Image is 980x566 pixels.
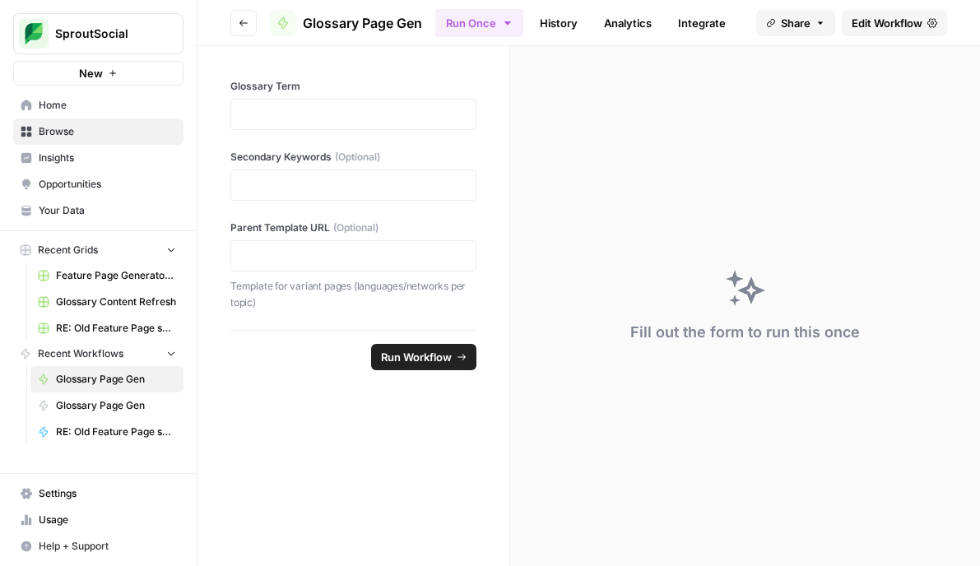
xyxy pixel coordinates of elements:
a: RE: Old Feature Page scrape and markdown Grid [30,315,183,341]
button: Run Workflow [371,344,476,370]
button: Workspace: SproutSocial [13,13,183,54]
a: History [530,10,588,36]
button: Run Once [435,9,523,37]
span: Browse [39,124,176,139]
button: Share [756,10,835,36]
span: SproutSocial [55,26,155,42]
a: Analytics [594,10,662,36]
a: Glossary Page Gen [30,392,183,419]
span: Home [39,98,176,113]
a: Glossary Page Gen [30,366,183,392]
a: Settings [13,480,183,507]
span: Help + Support [39,539,176,554]
span: Recent Grids [38,243,98,257]
span: Recent Workflows [38,346,123,361]
span: Glossary Page Gen [56,372,176,387]
span: Glossary Page Gen [56,398,176,413]
span: Glossary Page Gen [303,13,422,33]
span: Your Data [39,203,176,218]
a: Insights [13,145,183,171]
span: Opportunities [39,177,176,192]
a: Glossary Content Refresh [30,289,183,315]
span: (Optional) [333,220,379,235]
p: Template for variant pages (languages/networks per topic) [230,278,476,310]
label: Glossary Term [230,79,476,94]
span: Settings [39,486,176,501]
a: Home [13,92,183,118]
a: Your Data [13,197,183,224]
a: Opportunities [13,171,183,197]
a: Usage [13,507,183,533]
span: RE: Old Feature Page scrape and markdown Grid [56,321,176,336]
span: Feature Page Generator Grid [56,268,176,283]
label: Secondary Keywords [230,150,476,165]
a: Integrate [668,10,736,36]
a: RE: Old Feature Page scrape and markdown [30,419,183,445]
span: (Optional) [335,150,380,165]
button: Recent Grids [13,238,183,262]
a: Browse [13,118,183,145]
span: New [79,65,103,81]
a: Feature Page Generator Grid [30,262,183,289]
button: New [13,61,183,86]
a: Glossary Page Gen [270,10,422,36]
span: Glossary Content Refresh [56,295,176,309]
div: Fill out the form to run this once [630,321,860,344]
span: Usage [39,513,176,527]
label: Parent Template URL [230,220,476,235]
span: Run Workflow [381,349,452,365]
a: Edit Workflow [842,10,947,36]
span: Insights [39,151,176,165]
span: Share [781,15,810,31]
span: RE: Old Feature Page scrape and markdown [56,424,176,439]
img: SproutSocial Logo [19,19,49,49]
button: Help + Support [13,533,183,559]
button: Recent Workflows [13,341,183,366]
span: Edit Workflow [852,15,922,31]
